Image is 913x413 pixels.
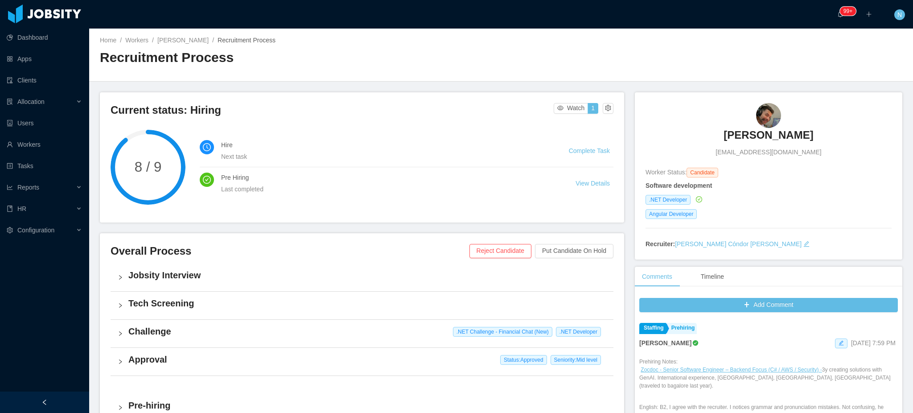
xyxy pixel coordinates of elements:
a: icon: auditClients [7,71,82,89]
a: [PERSON_NAME] [724,128,813,148]
div: icon: rightApproval [111,348,613,376]
i: icon: right [118,359,123,364]
a: Zocdoc - Senior Software Engineer – Backend Focus (C# / AWS / Security) - [641,367,822,373]
i: icon: plus [866,11,872,17]
h3: [PERSON_NAME] [724,128,813,142]
button: icon: setting [603,103,613,114]
h4: Pre-hiring [128,399,606,412]
span: 8 / 9 [111,160,185,174]
span: Recruitment Process [218,37,276,44]
img: e4580e9b-7959-4765-a334-464c5bc51172_68abd75da3dd9-90w.png [756,103,781,128]
h4: Approval [128,353,606,366]
span: [EMAIL_ADDRESS][DOMAIN_NAME] [716,148,821,157]
span: .NET Challenge - Financial Chat (New) [453,327,552,337]
h2: Recruitment Process [100,49,501,67]
button: 1 [588,103,598,114]
a: Complete Task [569,147,610,154]
a: Staffing [639,323,666,334]
span: Candidate [687,168,718,178]
button: Put Candidate On Hold [535,244,613,258]
a: [PERSON_NAME] Cóndor [PERSON_NAME] [675,240,802,248]
div: Next task [221,152,547,161]
button: icon: eyeWatch [554,103,588,114]
h4: Tech Screening [128,297,606,310]
strong: Software development [646,182,712,189]
span: Allocation [17,98,45,105]
span: Reports [17,184,39,191]
i: icon: right [118,275,123,280]
strong: [PERSON_NAME] [639,339,691,347]
h4: Pre Hiring [221,173,554,182]
a: Home [100,37,116,44]
button: icon: plusAdd Comment [639,298,898,312]
a: Workers [125,37,148,44]
i: icon: line-chart [7,184,13,190]
div: Timeline [694,267,731,287]
h3: Current status: Hiring [111,103,554,117]
div: icon: rightChallenge [111,320,613,347]
span: Status: Approved [500,355,547,365]
span: [DATE] 7:59 PM [851,339,896,347]
a: icon: check-circle [694,196,702,203]
a: icon: appstoreApps [7,50,82,68]
h4: Jobsity Interview [128,269,606,281]
strong: Recruiter: [646,240,675,248]
h4: Hire [221,140,547,150]
i: icon: edit [839,340,844,346]
i: icon: edit [803,241,810,247]
h4: Challenge [128,325,606,338]
sup: 1656 [840,7,856,16]
i: icon: check-circle [696,196,702,202]
i: icon: right [118,303,123,308]
i: icon: solution [7,99,13,105]
span: Angular Developer [646,209,697,219]
a: [PERSON_NAME] [157,37,209,44]
div: icon: rightTech Screening [111,292,613,319]
h3: Overall Process [111,244,469,258]
a: icon: profileTasks [7,157,82,175]
div: Comments [635,267,679,287]
span: .NET Developer [646,195,691,205]
i: icon: check-circle [203,176,211,184]
div: Last completed [221,184,554,194]
p: 3y creating solutions with GenAI. International experience, [GEOGRAPHIC_DATA], [GEOGRAPHIC_DATA],... [639,366,898,390]
i: icon: clock-circle [203,143,211,151]
span: / [120,37,122,44]
span: N [897,9,902,20]
div: icon: rightJobsity Interview [111,264,613,291]
a: icon: robotUsers [7,114,82,132]
span: Seniority: Mid level [551,355,601,365]
button: Reject Candidate [469,244,531,258]
span: Worker Status: [646,169,687,176]
i: icon: bell [837,11,843,17]
span: HR [17,205,26,212]
a: View Details [576,180,610,187]
span: / [152,37,154,44]
a: icon: pie-chartDashboard [7,29,82,46]
i: icon: right [118,331,123,336]
span: Configuration [17,227,54,234]
span: / [212,37,214,44]
span: .NET Developer [556,327,601,337]
a: Prehiring [667,323,697,334]
i: icon: setting [7,227,13,233]
a: icon: userWorkers [7,136,82,153]
i: icon: right [118,405,123,410]
i: icon: book [7,206,13,212]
